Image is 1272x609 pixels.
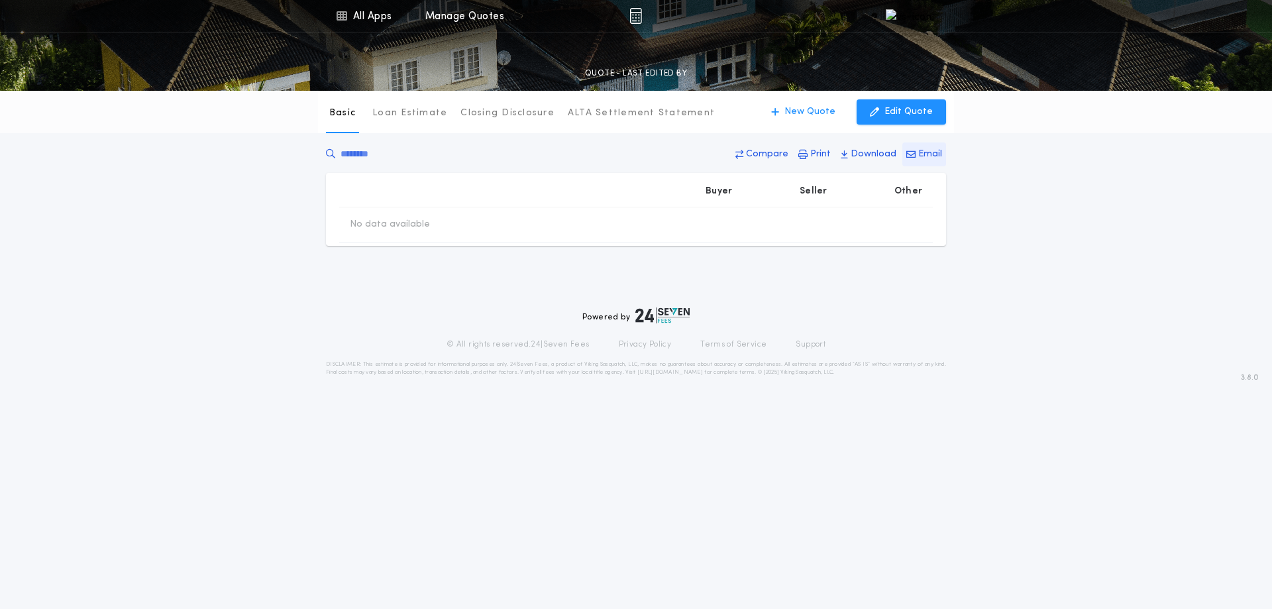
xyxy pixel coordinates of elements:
[619,339,672,350] a: Privacy Policy
[1241,372,1259,384] span: 3.8.0
[857,99,946,125] button: Edit Quote
[329,107,356,120] p: Basic
[800,185,827,198] p: Seller
[706,185,732,198] p: Buyer
[918,148,942,161] p: Email
[794,142,835,166] button: Print
[894,185,922,198] p: Other
[902,142,946,166] button: Email
[746,148,788,161] p: Compare
[585,67,687,80] p: QUOTE - LAST EDITED BY
[758,99,849,125] button: New Quote
[810,148,831,161] p: Print
[460,107,555,120] p: Closing Disclosure
[635,307,690,323] img: logo
[731,142,792,166] button: Compare
[851,148,896,161] p: Download
[700,339,767,350] a: Terms of Service
[796,339,825,350] a: Support
[582,307,690,323] div: Powered by
[447,339,590,350] p: © All rights reserved. 24|Seven Fees
[372,107,447,120] p: Loan Estimate
[326,360,946,376] p: DISCLAIMER: This estimate is provided for informational purposes only. 24|Seven Fees, a product o...
[784,105,835,119] p: New Quote
[568,107,715,120] p: ALTA Settlement Statement
[886,9,931,23] img: vs-icon
[637,370,703,375] a: [URL][DOMAIN_NAME]
[339,207,441,242] td: No data available
[884,105,933,119] p: Edit Quote
[837,142,900,166] button: Download
[629,8,642,24] img: img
